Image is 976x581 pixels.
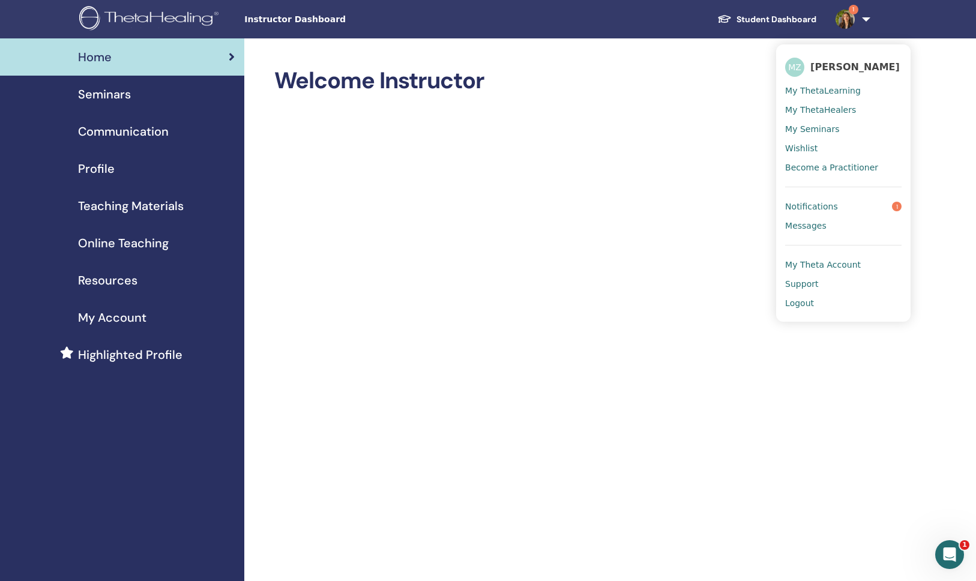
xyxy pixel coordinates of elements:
[785,255,902,274] a: My Theta Account
[776,44,911,322] ul: 1
[785,100,902,119] a: My ThetaHealers
[78,309,146,327] span: My Account
[785,139,902,158] a: Wishlist
[785,298,814,309] span: Logout
[785,119,902,139] a: My Seminars
[274,67,869,95] h2: Welcome Instructor
[79,6,223,33] img: logo.png
[849,5,858,14] span: 1
[785,81,902,100] a: My ThetaLearning
[785,58,804,77] span: MZ
[960,540,969,550] span: 1
[78,85,131,103] span: Seminars
[785,259,861,270] span: My Theta Account
[935,540,964,569] iframe: Intercom live chat
[717,14,732,24] img: graduation-cap-white.svg
[78,160,115,178] span: Profile
[785,158,902,177] a: Become a Practitioner
[78,122,169,140] span: Communication
[892,202,902,211] span: 1
[785,274,902,294] a: Support
[836,10,855,29] img: default.jpg
[785,278,818,289] span: Support
[785,104,856,115] span: My ThetaHealers
[785,162,878,173] span: Become a Practitioner
[78,234,169,252] span: Online Teaching
[244,13,424,26] span: Instructor Dashboard
[78,271,137,289] span: Resources
[785,143,818,154] span: Wishlist
[78,346,182,364] span: Highlighted Profile
[785,201,838,212] span: Notifications
[708,8,826,31] a: Student Dashboard
[785,85,861,96] span: My ThetaLearning
[78,48,112,66] span: Home
[785,124,839,134] span: My Seminars
[785,294,902,313] a: Logout
[785,53,902,81] a: MZ[PERSON_NAME]
[78,197,184,215] span: Teaching Materials
[785,216,902,235] a: Messages
[785,220,827,231] span: Messages
[785,197,902,216] a: Notifications1
[810,61,900,73] span: [PERSON_NAME]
